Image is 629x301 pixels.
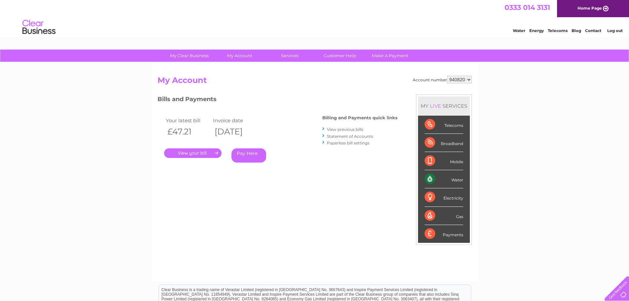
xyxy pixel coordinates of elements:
[327,134,373,139] a: Statement of Accounts
[262,50,317,62] a: Services
[548,28,568,33] a: Telecoms
[164,125,212,138] th: £47.21
[418,96,470,115] div: MY SERVICES
[231,148,266,163] a: Pay Here
[425,152,463,170] div: Mobile
[164,116,212,125] td: Your latest bill
[585,28,601,33] a: Contact
[429,103,442,109] div: LIVE
[211,116,259,125] td: Invoice date
[211,125,259,138] th: [DATE]
[505,3,550,12] a: 0333 014 3131
[425,170,463,188] div: Water
[327,127,363,132] a: View previous bills
[529,28,544,33] a: Energy
[425,225,463,243] div: Payments
[513,28,525,33] a: Water
[413,76,472,84] div: Account number
[162,50,217,62] a: My Clear Business
[159,4,471,32] div: Clear Business is a trading name of Verastar Limited (registered in [GEOGRAPHIC_DATA] No. 3667643...
[22,17,56,37] img: logo.png
[425,207,463,225] div: Gas
[607,28,623,33] a: Log out
[572,28,581,33] a: Blog
[425,188,463,207] div: Electricity
[164,148,222,158] a: .
[327,140,369,145] a: Paperless bill settings
[157,76,472,88] h2: My Account
[313,50,367,62] a: Customer Help
[363,50,417,62] a: Make A Payment
[425,134,463,152] div: Broadband
[425,116,463,134] div: Telecoms
[212,50,267,62] a: My Account
[157,94,398,106] h3: Bills and Payments
[322,115,398,120] h4: Billing and Payments quick links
